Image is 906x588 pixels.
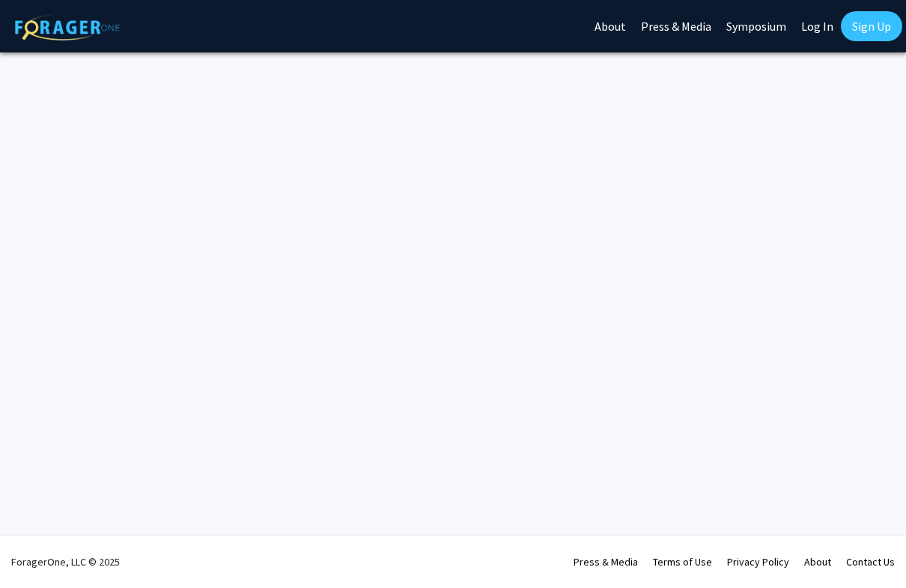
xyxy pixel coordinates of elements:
div: ForagerOne, LLC © 2025 [11,536,120,588]
a: Privacy Policy [727,555,789,569]
img: ForagerOne Logo [15,14,120,40]
a: Press & Media [574,555,638,569]
a: Terms of Use [653,555,712,569]
a: Contact Us [846,555,895,569]
a: Sign Up [841,11,902,41]
a: About [804,555,831,569]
